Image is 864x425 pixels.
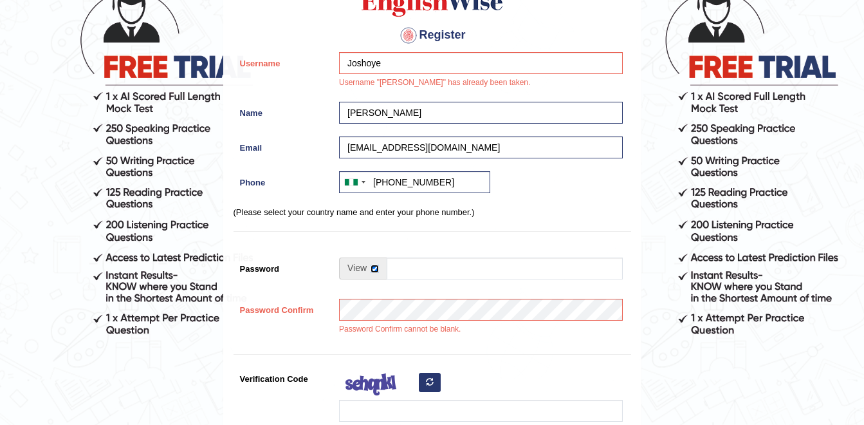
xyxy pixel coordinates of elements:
label: Username [234,52,333,70]
div: Nigeria: +234 [340,172,369,193]
h4: Register [234,25,631,46]
label: Password [234,258,333,275]
input: +234 802 123 4567 [339,171,490,193]
p: (Please select your country name and enter your phone number.) [234,206,631,218]
label: Name [234,102,333,119]
label: Email [234,137,333,154]
label: Password Confirm [234,299,333,316]
label: Phone [234,171,333,189]
input: Show/Hide Password [371,265,379,273]
label: Verification Code [234,368,333,385]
